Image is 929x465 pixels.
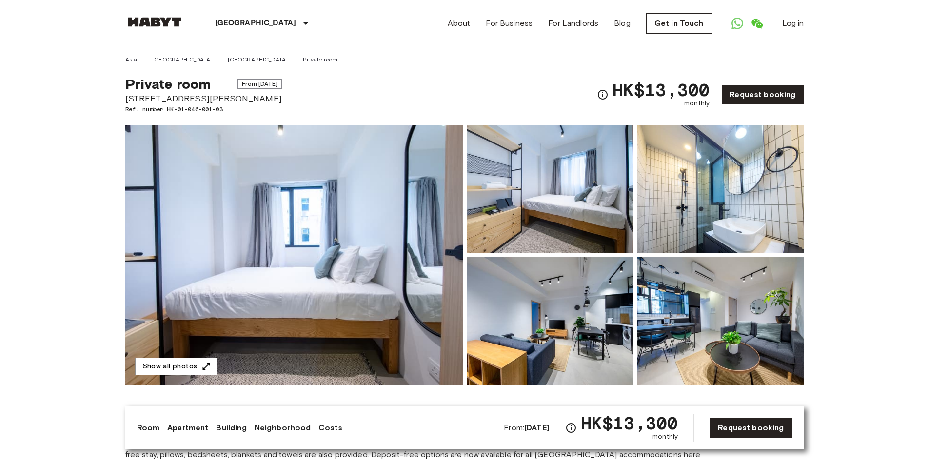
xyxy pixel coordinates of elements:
[710,418,792,438] a: Request booking
[637,125,804,253] img: Picture of unit HK-01-046-001-03
[228,55,288,64] a: [GEOGRAPHIC_DATA]
[486,18,533,29] a: For Business
[614,18,631,29] a: Blog
[125,125,463,385] img: Marketing picture of unit HK-01-046-001-03
[125,105,282,114] span: Ref. number HK-01-046-001-03
[125,76,211,92] span: Private room
[747,14,767,33] a: Open WeChat
[467,125,633,253] img: Picture of unit HK-01-046-001-03
[215,18,296,29] p: [GEOGRAPHIC_DATA]
[548,18,598,29] a: For Landlords
[581,414,678,432] span: HK$13,300
[597,89,609,101] svg: Check cost overview for full price breakdown. Please note that discounts apply to new joiners onl...
[137,422,160,434] a: Room
[782,18,804,29] a: Log in
[216,422,246,434] a: Building
[125,55,138,64] a: Asia
[652,432,678,442] span: monthly
[721,84,804,105] a: Request booking
[613,81,710,99] span: HK$13,300
[318,422,342,434] a: Costs
[524,423,549,432] b: [DATE]
[646,13,712,34] a: Get in Touch
[255,422,311,434] a: Neighborhood
[637,257,804,385] img: Picture of unit HK-01-046-001-03
[504,423,549,433] span: From:
[152,55,213,64] a: [GEOGRAPHIC_DATA]
[125,17,184,27] img: Habyt
[135,358,217,376] button: Show all photos
[125,92,282,105] span: [STREET_ADDRESS][PERSON_NAME]
[237,79,282,89] span: From [DATE]
[303,55,337,64] a: Private room
[565,422,577,434] svg: Check cost overview for full price breakdown. Please note that discounts apply to new joiners onl...
[167,422,208,434] a: Apartment
[728,14,747,33] a: Open WhatsApp
[448,18,471,29] a: About
[684,99,710,108] span: monthly
[467,257,633,385] img: Picture of unit HK-01-046-001-03
[125,439,804,460] span: Our rooms come fully-furnished with a premium mattress, wardrobe, air conditioning, desk and chai...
